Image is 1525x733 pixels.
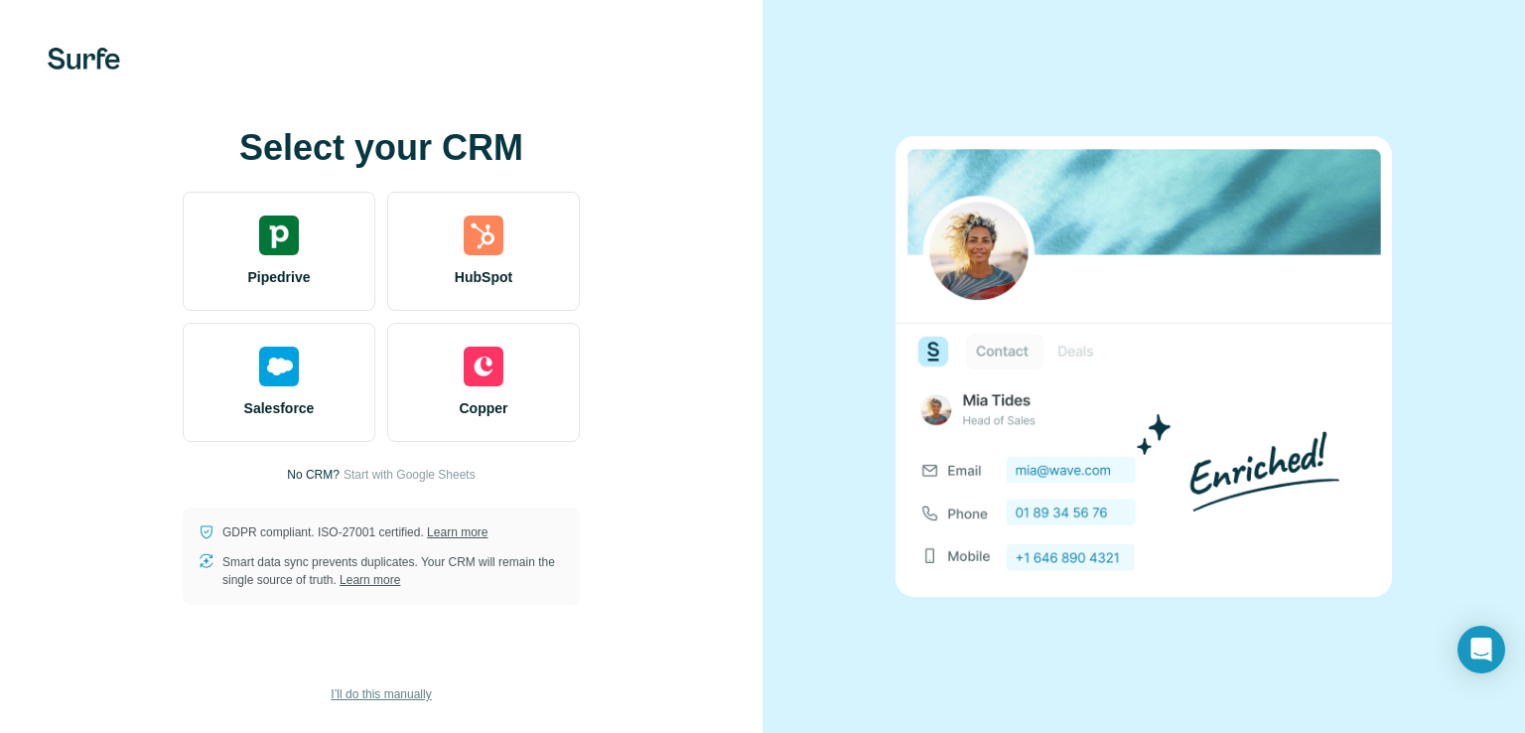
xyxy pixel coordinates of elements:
[222,523,487,541] p: GDPR compliant. ISO-27001 certified.
[259,347,299,386] img: salesforce's logo
[287,466,340,484] p: No CRM?
[464,347,503,386] img: copper's logo
[1457,626,1505,673] div: Open Intercom Messenger
[460,398,508,418] span: Copper
[48,48,120,70] img: Surfe's logo
[340,573,400,587] a: Learn more
[259,216,299,255] img: pipedrive's logo
[427,525,487,539] a: Learn more
[244,398,315,418] span: Salesforce
[331,685,431,703] span: I’ll do this manually
[247,267,310,287] span: Pipedrive
[222,553,564,589] p: Smart data sync prevents duplicates. Your CRM will remain the single source of truth.
[455,267,512,287] span: HubSpot
[183,128,580,168] h1: Select your CRM
[344,466,476,484] button: Start with Google Sheets
[896,136,1392,596] img: none image
[317,679,445,709] button: I’ll do this manually
[464,216,503,255] img: hubspot's logo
